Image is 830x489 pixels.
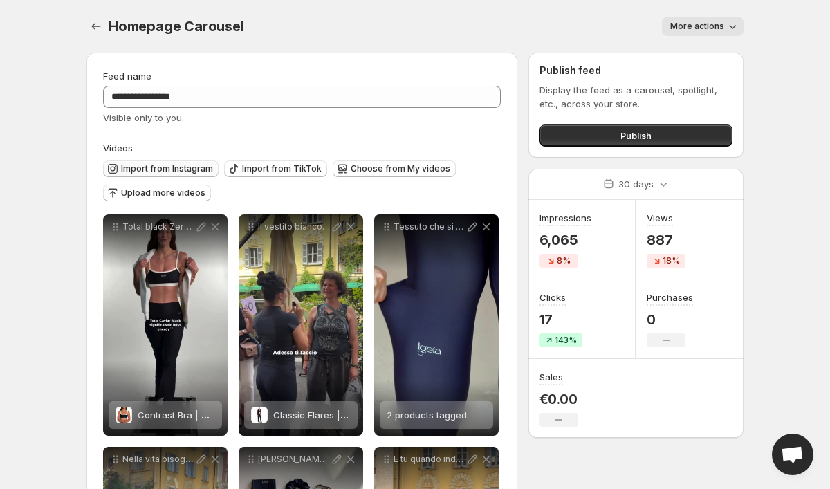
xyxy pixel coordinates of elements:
span: Import from TikTok [242,163,322,174]
span: 8% [557,255,571,266]
span: 18% [663,255,680,266]
div: Open chat [772,434,813,475]
span: Contrast Bra | Caviar Black [138,409,256,421]
span: 2 products tagged [387,409,467,421]
p: 0 [647,311,693,328]
button: More actions [662,17,744,36]
span: Visible only to you. [103,112,184,123]
button: Import from Instagram [103,160,219,177]
div: Tessuto che si adatta al corpo colore che non passa mai di moda Caviar Black essenziale deciso se... [374,214,499,436]
button: Upload more videos [103,185,211,201]
button: Publish [539,124,732,147]
span: Videos [103,142,133,154]
span: Publish [620,129,652,142]
div: Il vestito bianco sopravvalutato Al matrimonio Noi sogniamo un Set Igeia color AcquaClassic Flare... [239,214,363,436]
p: Il vestito bianco sopravvalutato Al matrimonio Noi sogniamo un Set Igeia color Acqua [258,221,330,232]
p: Display the feed as a carousel, spotlight, etc., across your store. [539,83,732,111]
span: Classic Flares | Caviar Black [273,409,398,421]
span: More actions [670,21,724,32]
p: €0.00 [539,391,578,407]
span: Feed name [103,71,151,82]
p: 17 [539,311,582,328]
span: 143% [555,335,577,346]
p: E tu quando indosserai i completini Ununica risposta corretta SEMPRE Disponibile online dal [DATE... [394,454,465,465]
p: Total black Zero esitazioni Quando il look parla prima di te [122,221,194,232]
p: Nella vita bisogna fare delle scelte E tu cosa sceglieresti [PERSON_NAME] Skort o Capri Mini Dres... [122,454,194,465]
p: 30 days [618,177,654,191]
p: 887 [647,232,685,248]
h3: Clicks [539,290,566,304]
button: Choose from My videos [333,160,456,177]
span: Homepage Carousel [109,18,244,35]
button: Import from TikTok [224,160,327,177]
p: 6,065 [539,232,591,248]
h3: Views [647,211,673,225]
span: Choose from My videos [351,163,450,174]
h2: Publish feed [539,64,732,77]
span: Import from Instagram [121,163,213,174]
button: Settings [86,17,106,36]
h3: Sales [539,370,563,384]
h3: Purchases [647,290,693,304]
div: Total black Zero esitazioni Quando il look parla prima di teContrast Bra | Caviar BlackContrast B... [103,214,228,436]
p: Tessuto che si adatta al corpo colore che non passa mai di moda Caviar Black essenziale deciso se... [394,221,465,232]
h3: Impressions [539,211,591,225]
p: [PERSON_NAME] ma non il solito nero Il nostro Caviar Black pensato per vivere muoversi distinguersi [258,454,330,465]
span: Upload more videos [121,187,205,199]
